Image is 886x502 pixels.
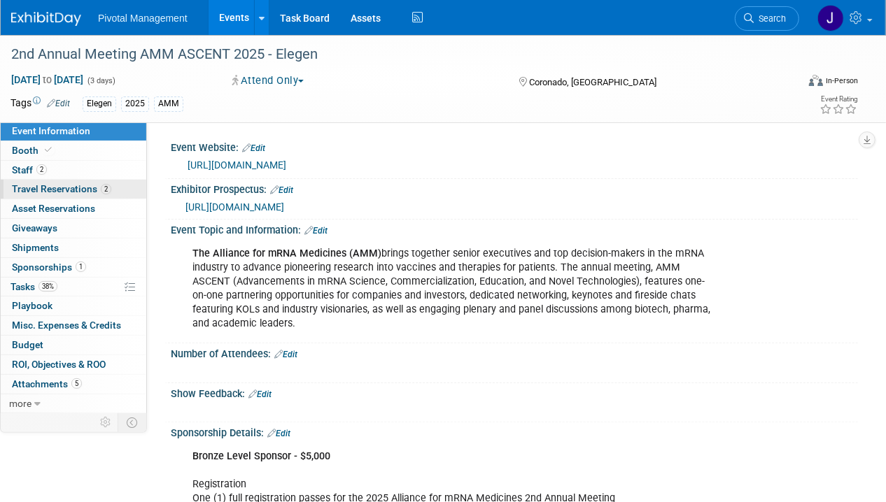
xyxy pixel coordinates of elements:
[12,164,47,175] span: Staff
[12,145,55,156] span: Booth
[12,261,86,273] span: Sponsorships
[9,398,31,409] span: more
[12,242,59,253] span: Shipments
[101,184,111,194] span: 2
[12,359,106,370] span: ROI, Objectives & ROO
[118,413,147,431] td: Toggle Event Tabs
[86,76,115,85] span: (3 days)
[121,96,149,111] div: 2025
[735,6,799,31] a: Search
[12,125,90,136] span: Event Information
[38,281,57,292] span: 38%
[171,343,858,361] div: Number of Attendees:
[1,161,146,180] a: Staff2
[76,261,86,272] span: 1
[12,320,121,331] span: Misc. Expenses & Credits
[817,5,844,31] img: Jessica Gatton
[270,185,293,195] a: Edit
[41,74,54,85] span: to
[248,389,272,399] a: Edit
[809,75,823,86] img: Format-Inperson.png
[1,296,146,315] a: Playbook
[12,183,111,194] span: Travel Reservations
[171,179,858,197] div: Exhibitor Prospectus:
[304,226,328,236] a: Edit
[242,143,265,153] a: Edit
[1,199,146,218] a: Asset Reservations
[188,159,286,171] a: [URL][DOMAIN_NAME]
[45,146,52,154] i: Booth reservation complete
[1,394,146,413] a: more
[94,413,118,431] td: Personalize Event Tab Strip
[47,99,70,108] a: Edit
[825,76,858,86] div: In-Person
[10,96,70,112] td: Tags
[10,281,57,292] span: Tasks
[1,122,146,141] a: Event Information
[83,96,116,111] div: Elegen
[754,13,786,24] span: Search
[11,12,81,26] img: ExhibitDay
[1,180,146,199] a: Travel Reservations2
[98,13,188,24] span: Pivotal Management
[185,201,284,213] a: [URL][DOMAIN_NAME]
[274,350,297,359] a: Edit
[192,248,381,259] b: The Alliance for mRNA Medicines (AMM)
[10,73,84,86] span: [DATE] [DATE]
[12,203,95,214] span: Asset Reservations
[267,429,290,438] a: Edit
[6,42,786,67] div: 2nd Annual Meeting AMM ASCENT 2025 - Elegen
[171,137,858,155] div: Event Website:
[183,240,722,338] div: brings together senior executives and top decision-makers in the mRNA industry to advance pioneer...
[1,238,146,257] a: Shipments
[1,355,146,374] a: ROI, Objectives & ROO
[227,73,309,88] button: Attend Only
[529,77,656,87] span: Coronado, [GEOGRAPHIC_DATA]
[171,383,858,401] div: Show Feedback:
[1,141,146,160] a: Booth
[71,378,82,389] span: 5
[1,219,146,238] a: Giveaways
[171,422,858,440] div: Sponsorship Details:
[12,300,52,311] span: Playbook
[12,339,43,350] span: Budget
[1,316,146,335] a: Misc. Expenses & Credits
[12,378,82,389] span: Attachments
[36,164,47,175] span: 2
[192,450,330,462] b: Bronze Level Sponsor - $5,000
[1,278,146,296] a: Tasks38%
[734,73,858,94] div: Event Format
[1,336,146,354] a: Budget
[12,222,57,234] span: Giveaways
[1,258,146,277] a: Sponsorships1
[154,96,183,111] div: AMM
[820,96,857,103] div: Event Rating
[1,375,146,394] a: Attachments5
[171,220,858,238] div: Event Topic and Information:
